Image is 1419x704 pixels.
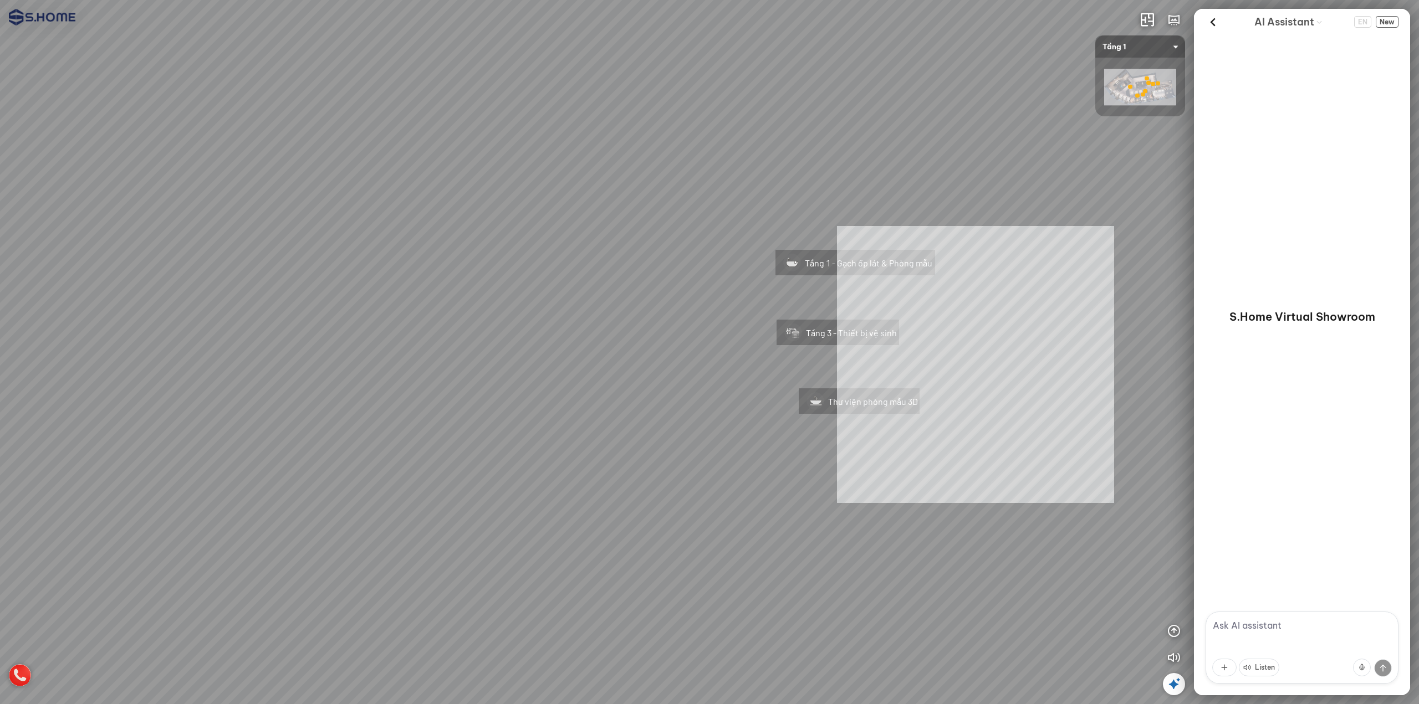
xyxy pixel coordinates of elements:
[1102,35,1178,58] span: Tầng 1
[1354,16,1371,28] span: EN
[9,9,75,25] img: logo
[1376,16,1398,28] span: New
[1254,13,1323,30] div: AI Guide options
[1239,659,1279,676] button: Listen
[1354,16,1371,28] button: Change language
[9,664,31,686] img: hotline_icon_VCHHFN9JCFPE.png
[1376,16,1398,28] button: New Chat
[1229,309,1375,325] p: S.Home Virtual Showroom
[1254,14,1314,30] span: AI Assistant
[1104,69,1176,106] img: shome_ha_dong_l_ZJLELUXWZUJH.png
